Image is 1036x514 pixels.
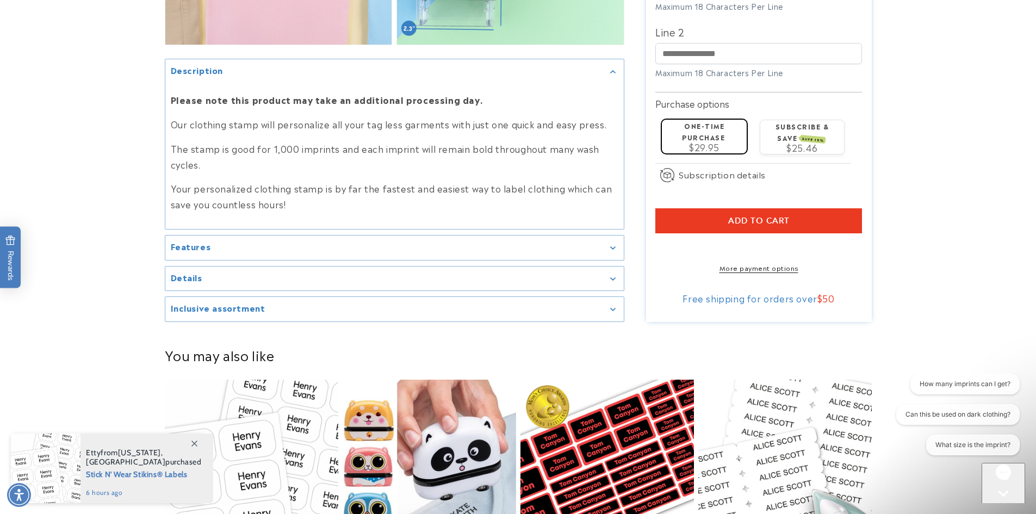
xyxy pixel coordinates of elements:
[165,346,872,363] h2: You may also like
[86,467,202,480] span: Stick N' Wear Stikins® Labels
[165,236,624,260] summary: Features
[171,116,618,132] p: Our clothing stamp will personalize all your tag less garments with just one quick and easy press.
[817,292,823,305] span: $
[655,293,862,304] div: Free shipping for orders over
[171,181,618,212] p: Your personalized clothing stamp is by far the fastest and easiest way to label clothing which ca...
[679,168,766,181] span: Subscription details
[682,120,725,141] label: One-time purchase
[165,267,624,291] summary: Details
[822,292,834,305] span: 50
[786,141,818,154] span: $25.46
[171,93,483,106] strong: Please note this product may take an additional processing day.
[982,463,1025,503] iframe: Gorgias live chat messenger
[171,272,202,283] h2: Details
[165,59,624,84] summary: Description
[801,135,826,144] span: SAVE 15%
[86,448,202,467] span: from , purchased
[655,263,862,273] a: More payment options
[887,374,1025,465] iframe: Gorgias live chat conversation starters
[728,215,790,225] span: Add to cart
[655,67,862,78] div: Maximum 18 Characters Per Line
[171,141,618,172] p: The stamp is good for 1,000 imprints and each imprint will remain bold throughout many wash cycles.
[165,297,624,321] summary: Inclusive assortment
[9,427,138,460] iframe: Sign Up via Text for Offers
[655,97,729,110] label: Purchase options
[655,208,862,233] button: Add to cart
[655,22,862,40] label: Line 2
[171,302,265,313] h2: Inclusive assortment
[86,457,165,467] span: [GEOGRAPHIC_DATA]
[171,241,211,252] h2: Features
[5,235,16,280] span: Rewards
[171,65,224,76] h2: Description
[7,483,31,507] div: Accessibility Menu
[118,448,161,457] span: [US_STATE]
[776,121,829,142] label: Subscribe & save
[689,140,719,153] span: $29.95
[86,488,202,498] span: 6 hours ago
